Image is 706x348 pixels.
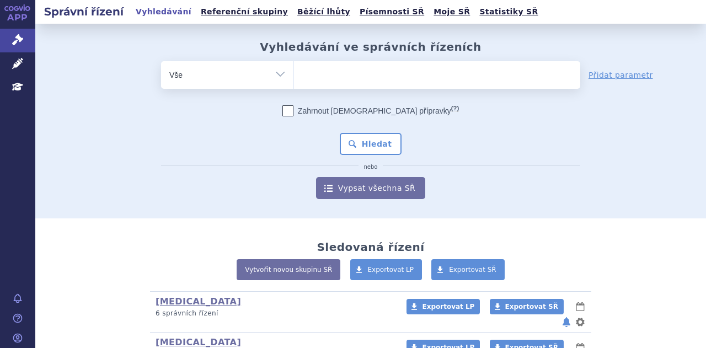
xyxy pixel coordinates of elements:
[260,40,482,53] h2: Vyhledávání ve správních řízeních
[156,296,241,307] a: [MEDICAL_DATA]
[197,4,291,19] a: Referenční skupiny
[368,266,414,274] span: Exportovat LP
[350,259,422,280] a: Exportovat LP
[356,4,427,19] a: Písemnosti SŘ
[505,303,558,310] span: Exportovat SŘ
[575,315,586,329] button: nastavení
[575,300,586,313] button: lhůty
[282,105,459,116] label: Zahrnout [DEMOGRAPHIC_DATA] přípravky
[431,259,505,280] a: Exportovat SŘ
[340,133,402,155] button: Hledat
[316,177,425,199] a: Vypsat všechna SŘ
[449,266,496,274] span: Exportovat SŘ
[35,4,132,19] h2: Správní řízení
[476,4,541,19] a: Statistiky SŘ
[294,4,354,19] a: Běžící lhůty
[589,69,653,81] a: Přidat parametr
[317,240,424,254] h2: Sledovaná řízení
[422,303,474,310] span: Exportovat LP
[156,309,392,318] p: 6 správních řízení
[132,4,195,19] a: Vyhledávání
[561,315,572,329] button: notifikace
[407,299,480,314] a: Exportovat LP
[156,337,241,347] a: [MEDICAL_DATA]
[490,299,564,314] a: Exportovat SŘ
[359,164,383,170] i: nebo
[237,259,340,280] a: Vytvořit novou skupinu SŘ
[430,4,473,19] a: Moje SŘ
[451,105,459,112] abbr: (?)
